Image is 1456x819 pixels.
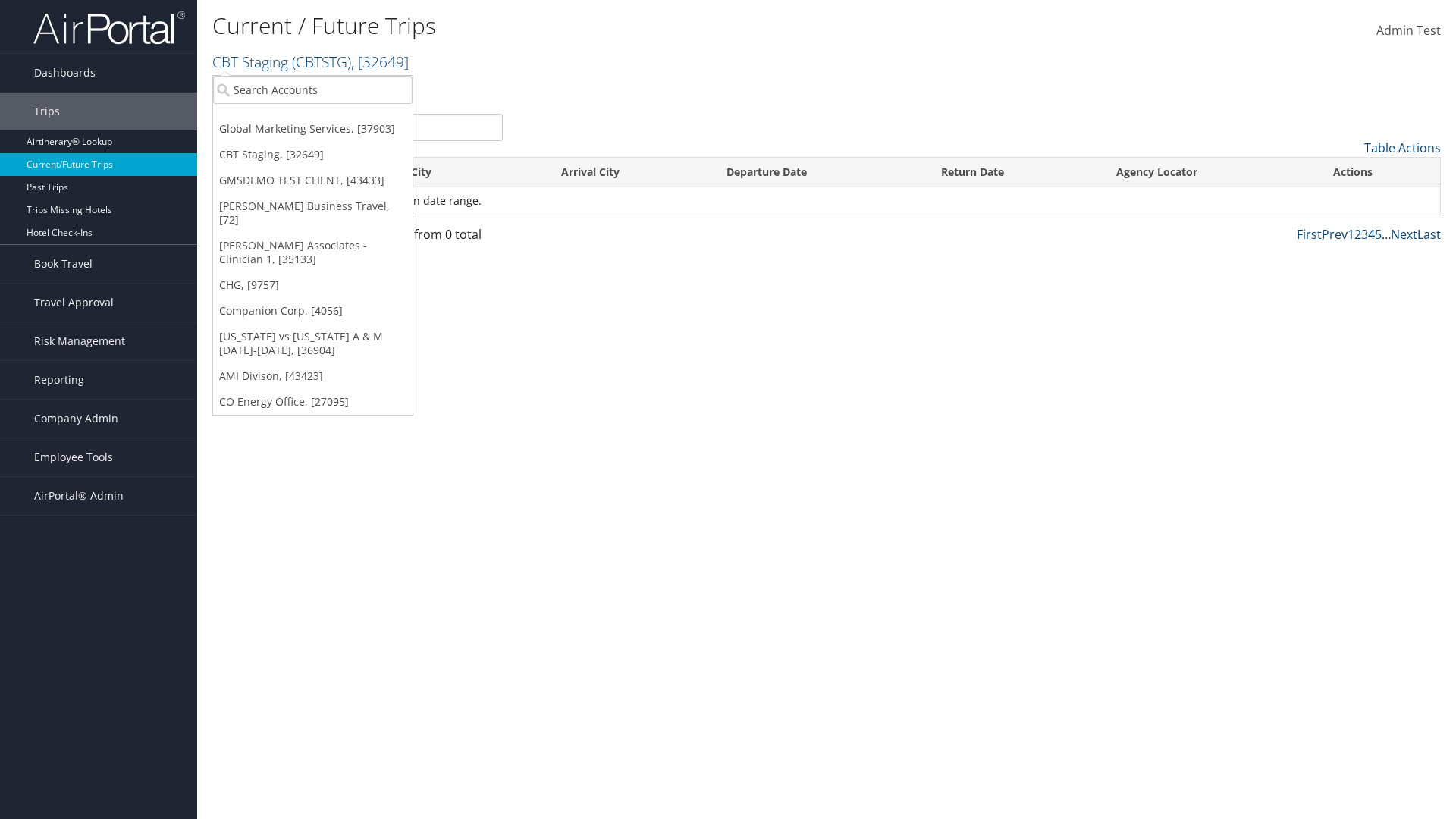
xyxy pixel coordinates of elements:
[34,93,60,130] span: Trips
[1364,140,1441,156] a: Table Actions
[292,52,351,72] span: ( CBTSTG )
[713,158,927,187] th: Departure Date: activate to sort column descending
[927,158,1103,187] th: Return Date: activate to sort column ascending
[212,52,409,72] a: CBT Staging
[213,363,413,389] a: AMI Divison, [43423]
[1354,226,1361,243] a: 2
[351,52,409,72] span: , [ 32649 ]
[213,76,413,104] input: Search Accounts
[34,322,125,360] span: Risk Management
[213,193,413,233] a: [PERSON_NAME] Business Travel, [72]
[1376,8,1441,55] a: Admin Test
[34,284,114,322] span: Travel Approval
[1375,226,1382,243] a: 5
[212,80,1031,99] p: Filter:
[34,245,93,283] span: Book Travel
[213,168,413,193] a: GMSDEMO TEST CLIENT, [43433]
[213,187,1440,215] td: No Airtineraries found within the given date range.
[213,233,413,272] a: [PERSON_NAME] Associates - Clinician 1, [35133]
[1361,226,1368,243] a: 3
[34,477,124,515] span: AirPortal® Admin
[548,158,712,187] th: Arrival City: activate to sort column ascending
[212,10,1031,42] h1: Current / Future Trips
[34,400,118,438] span: Company Admin
[213,389,413,415] a: CO Energy Office, [27095]
[213,116,413,142] a: Global Marketing Services, [37903]
[341,158,548,187] th: Departure City: activate to sort column ascending
[33,10,185,45] img: airportal-logo.png
[1103,158,1319,187] th: Agency Locator: activate to sort column ascending
[213,324,413,363] a: [US_STATE] vs [US_STATE] A & M [DATE]-[DATE], [36904]
[1319,158,1440,187] th: Actions
[34,438,113,476] span: Employee Tools
[34,361,84,399] span: Reporting
[34,54,96,92] span: Dashboards
[1368,226,1375,243] a: 4
[1297,226,1322,243] a: First
[1382,226,1391,243] span: …
[213,298,413,324] a: Companion Corp, [4056]
[1348,226,1354,243] a: 1
[1391,226,1417,243] a: Next
[1322,226,1348,243] a: Prev
[1417,226,1441,243] a: Last
[213,272,413,298] a: CHG, [9757]
[1376,22,1441,39] span: Admin Test
[213,142,413,168] a: CBT Staging, [32649]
